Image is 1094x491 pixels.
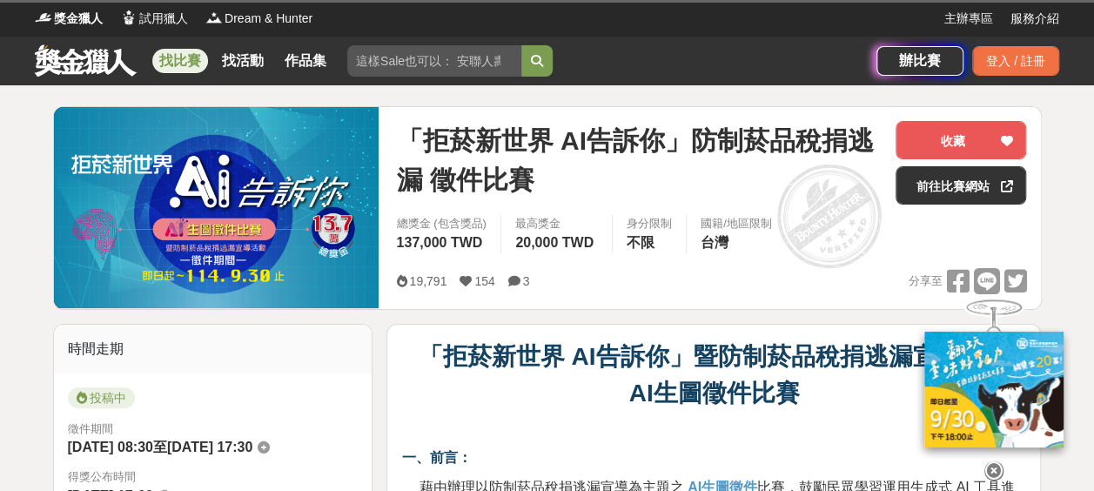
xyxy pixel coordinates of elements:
span: 台灣 [701,235,728,250]
span: 總獎金 (包含獎品) [396,215,487,232]
img: ff197300-f8ee-455f-a0ae-06a3645bc375.jpg [924,332,1064,447]
span: 137,000 TWD [396,235,482,250]
span: 至 [153,440,167,454]
span: 19,791 [409,274,446,288]
input: 這樣Sale也可以： 安聯人壽創意銷售法募集 [347,45,521,77]
strong: 「拒菸新世界 AI告訴你」暨防制菸品稅捐逃漏宣導活動 [419,343,1010,370]
strong: AI生圖徵件比賽 [628,380,799,407]
span: Dream & Hunter [225,10,312,28]
button: 收藏 [896,121,1026,159]
img: Logo [205,9,223,26]
span: 3 [523,274,530,288]
span: 得獎公布時間 [68,468,359,486]
div: 身分限制 [627,215,672,232]
span: [DATE] 08:30 [68,440,153,454]
a: 主辦專區 [944,10,993,28]
a: 服務介紹 [1010,10,1059,28]
a: 前往比賽網站 [896,166,1026,205]
span: 最高獎金 [515,215,598,232]
img: Logo [120,9,138,26]
a: LogoDream & Hunter [205,10,312,28]
span: 獎金獵人 [54,10,103,28]
a: Logo獎金獵人 [35,10,103,28]
span: 20,000 TWD [515,235,594,250]
a: 辦比賽 [876,46,963,76]
span: [DATE] 17:30 [167,440,252,454]
span: 不限 [627,235,654,250]
img: Logo [35,9,52,26]
a: 找比賽 [152,49,208,73]
a: 找活動 [215,49,271,73]
img: Cover Image [54,107,379,308]
a: 作品集 [278,49,333,73]
strong: 一、前言： [401,450,471,465]
div: 國籍/地區限制 [701,215,772,232]
span: 試用獵人 [139,10,188,28]
a: Logo試用獵人 [120,10,188,28]
div: 登入 / 註冊 [972,46,1059,76]
span: 投稿中 [68,387,135,408]
span: 分享至 [908,268,942,294]
div: 時間走期 [54,325,372,373]
span: 154 [474,274,494,288]
span: 徵件期間 [68,422,113,435]
span: 「拒菸新世界 AI告訴你」防制菸品稅捐逃漏 徵件比賽 [396,121,882,199]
